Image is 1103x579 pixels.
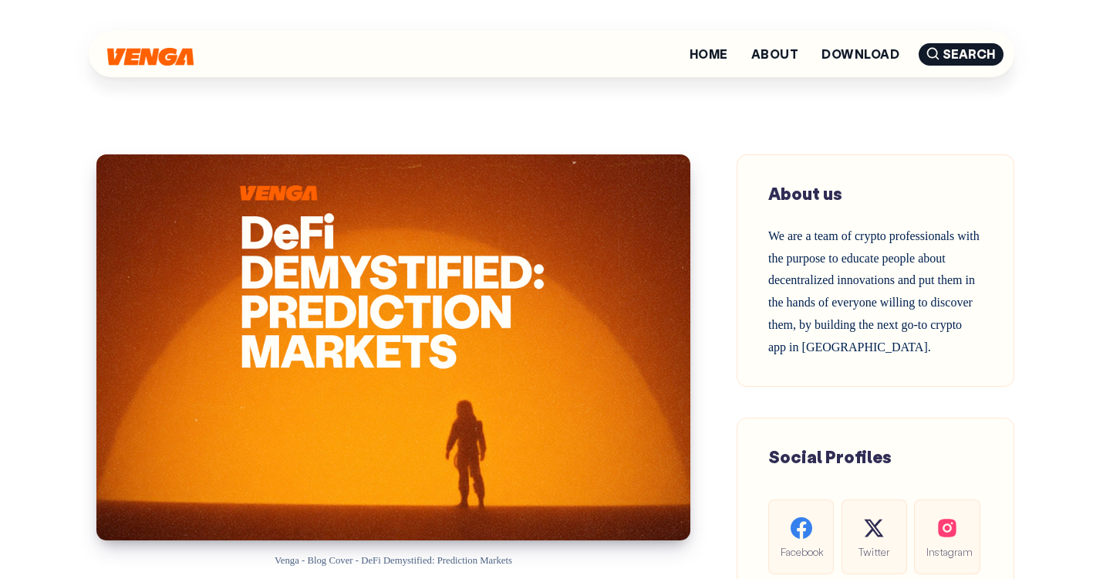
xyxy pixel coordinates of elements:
span: Social Profiles [768,445,892,468]
span: Twitter [854,543,895,560]
a: Home [690,48,728,60]
a: Instagram [914,499,980,574]
span: About us [768,182,842,205]
img: Venga Blog [107,48,194,66]
span: We are a team of crypto professionals with the purpose to educate people about decentralized inno... [768,229,980,354]
span: Instagram [926,543,967,560]
a: About [751,48,798,60]
a: Download [821,48,899,60]
a: Facebook [768,499,834,574]
span: Search [919,43,1003,66]
img: DeFi Demystified | Prediction Markets: Everything You Need to Know [96,154,690,540]
span: Venga - Blog Cover - DeFi Demystified: Prediction Markets [275,555,512,566]
a: Twitter [842,499,907,574]
span: Facebook [781,543,821,560]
